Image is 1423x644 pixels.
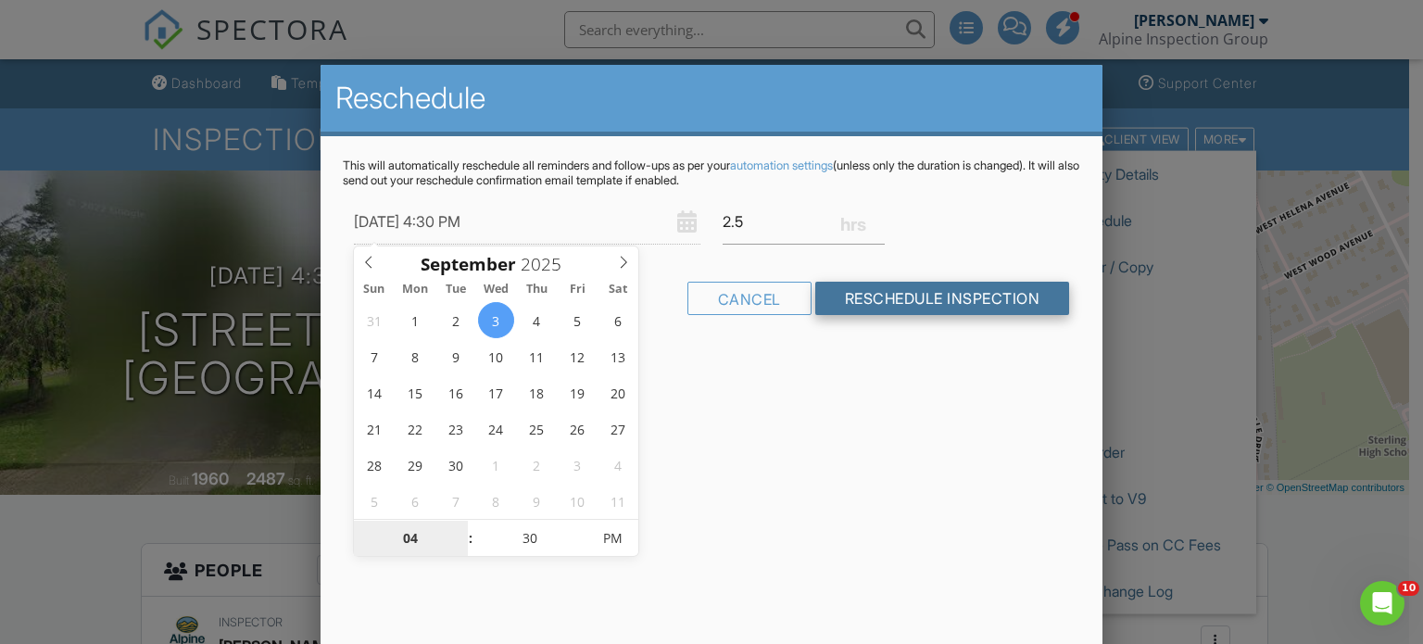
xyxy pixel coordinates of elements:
[354,284,395,296] span: Sun
[437,447,473,483] span: September 30, 2025
[600,410,636,447] span: September 27, 2025
[437,338,473,374] span: September 9, 2025
[516,252,577,276] input: Scroll to increment
[600,302,636,338] span: September 6, 2025
[437,483,473,519] span: October 7, 2025
[343,158,1081,188] p: This will automatically reschedule all reminders and follow-ups as per your (unless only the dura...
[397,374,433,410] span: September 15, 2025
[519,410,555,447] span: September 25, 2025
[356,410,392,447] span: September 21, 2025
[478,302,514,338] span: September 3, 2025
[478,338,514,374] span: September 10, 2025
[395,284,435,296] span: Mon
[519,302,555,338] span: September 4, 2025
[476,284,517,296] span: Wed
[397,483,433,519] span: October 6, 2025
[560,302,596,338] span: September 5, 2025
[356,302,392,338] span: August 31, 2025
[600,338,636,374] span: September 13, 2025
[478,410,514,447] span: September 24, 2025
[730,158,833,172] a: automation settings
[587,520,638,557] span: Click to toggle
[1398,581,1419,596] span: 10
[356,338,392,374] span: September 7, 2025
[558,284,598,296] span: Fri
[600,483,636,519] span: October 11, 2025
[519,374,555,410] span: September 18, 2025
[437,410,473,447] span: September 23, 2025
[519,338,555,374] span: September 11, 2025
[1360,581,1404,625] iframe: Intercom live chat
[519,483,555,519] span: October 9, 2025
[356,374,392,410] span: September 14, 2025
[473,520,587,557] input: Scroll to increment
[600,447,636,483] span: October 4, 2025
[397,410,433,447] span: September 22, 2025
[600,374,636,410] span: September 20, 2025
[815,282,1070,315] input: Reschedule Inspection
[478,374,514,410] span: September 17, 2025
[560,374,596,410] span: September 19, 2025
[356,447,392,483] span: September 28, 2025
[478,447,514,483] span: October 1, 2025
[437,374,473,410] span: September 16, 2025
[560,338,596,374] span: September 12, 2025
[397,338,433,374] span: September 8, 2025
[560,447,596,483] span: October 3, 2025
[421,256,516,273] span: Scroll to increment
[560,483,596,519] span: October 10, 2025
[468,520,473,557] span: :
[560,410,596,447] span: September 26, 2025
[397,302,433,338] span: September 1, 2025
[397,447,433,483] span: September 29, 2025
[354,521,468,558] input: Scroll to increment
[519,447,555,483] span: October 2, 2025
[435,284,476,296] span: Tue
[335,80,1089,117] h2: Reschedule
[356,483,392,519] span: October 5, 2025
[598,284,639,296] span: Sat
[517,284,558,296] span: Thu
[687,282,812,315] div: Cancel
[478,483,514,519] span: October 8, 2025
[437,302,473,338] span: September 2, 2025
